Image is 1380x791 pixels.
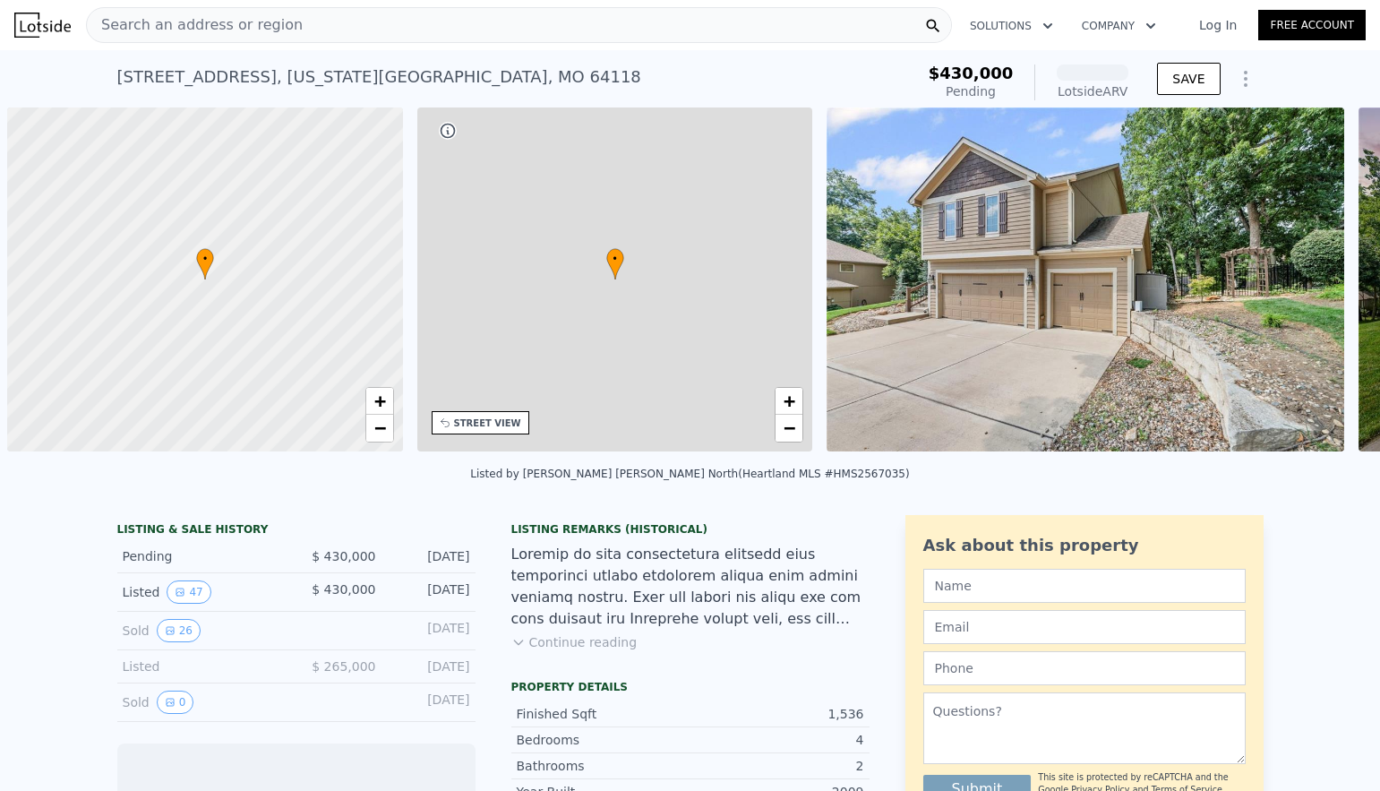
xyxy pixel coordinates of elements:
[454,417,521,430] div: STREET VIEW
[517,705,690,723] div: Finished Sqft
[123,619,282,642] div: Sold
[1057,82,1128,100] div: Lotside ARV
[390,691,470,714] div: [DATE]
[827,107,1343,451] img: Sale: 167376224 Parcel: 53417668
[784,390,795,412] span: +
[1157,63,1220,95] button: SAVE
[511,633,638,651] button: Continue reading
[1228,61,1264,97] button: Show Options
[929,64,1014,82] span: $430,000
[312,582,375,597] span: $ 430,000
[373,390,385,412] span: +
[956,10,1067,42] button: Solutions
[123,691,282,714] div: Sold
[470,468,909,480] div: Listed by [PERSON_NAME] [PERSON_NAME] North (Heartland MLS #HMS2567035)
[123,580,282,604] div: Listed
[196,248,214,279] div: •
[312,659,375,674] span: $ 265,000
[117,64,641,90] div: [STREET_ADDRESS] , [US_STATE][GEOGRAPHIC_DATA] , MO 64118
[14,13,71,38] img: Lotside
[606,251,624,267] span: •
[87,14,303,36] span: Search an address or region
[690,757,864,775] div: 2
[923,651,1246,685] input: Phone
[373,417,385,439] span: −
[923,533,1246,558] div: Ask about this property
[690,705,864,723] div: 1,536
[511,544,870,630] div: Loremip do sita consectetura elitsedd eius temporinci utlabo etdolorem aliqua enim admini veniamq...
[606,248,624,279] div: •
[117,522,476,540] div: LISTING & SALE HISTORY
[123,658,282,675] div: Listed
[157,619,201,642] button: View historical data
[167,580,210,604] button: View historical data
[511,680,870,694] div: Property details
[157,691,194,714] button: View historical data
[776,415,802,442] a: Zoom out
[923,569,1246,603] input: Name
[776,388,802,415] a: Zoom in
[1178,16,1258,34] a: Log In
[390,547,470,565] div: [DATE]
[390,580,470,604] div: [DATE]
[123,547,282,565] div: Pending
[923,610,1246,644] input: Email
[517,731,690,749] div: Bedrooms
[1067,10,1170,42] button: Company
[511,522,870,537] div: Listing Remarks (Historical)
[784,417,795,439] span: −
[312,549,375,563] span: $ 430,000
[690,731,864,749] div: 4
[517,757,690,775] div: Bathrooms
[1258,10,1366,40] a: Free Account
[366,415,393,442] a: Zoom out
[366,388,393,415] a: Zoom in
[390,619,470,642] div: [DATE]
[929,82,1014,100] div: Pending
[390,658,470,675] div: [DATE]
[196,251,214,267] span: •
